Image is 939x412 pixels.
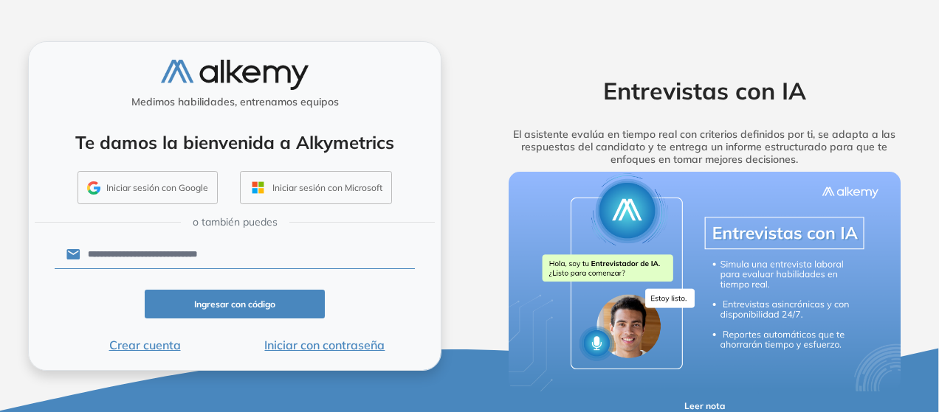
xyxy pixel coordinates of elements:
img: OUTLOOK_ICON [250,179,266,196]
button: Crear cuenta [55,336,235,354]
button: Iniciar sesión con Microsoft [240,171,392,205]
img: GMAIL_ICON [87,181,100,195]
button: Iniciar con contraseña [235,336,415,354]
h5: El asistente evalúa en tiempo real con criterios definidos por ti, se adapta a las respuestas del... [486,128,922,165]
h2: Entrevistas con IA [486,77,922,105]
button: Iniciar sesión con Google [78,171,218,205]
h4: Te damos la bienvenida a Alkymetrics [48,132,422,153]
h5: Medimos habilidades, entrenamos equipos [35,96,435,108]
span: o también puedes [193,214,278,230]
img: img-more-info [509,172,901,392]
img: logo-alkemy [161,60,309,90]
button: Ingresar con código [145,290,325,318]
